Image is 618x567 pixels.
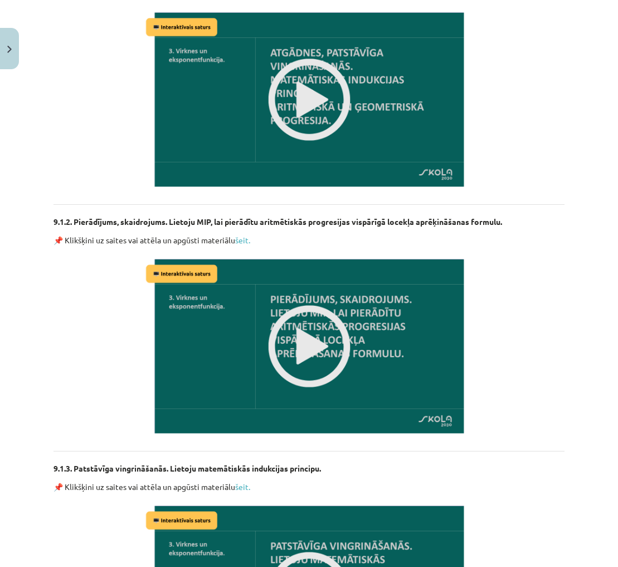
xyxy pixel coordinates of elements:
[235,482,250,492] a: šeit.
[235,235,250,245] a: šeit.
[53,463,321,473] strong: 9.1.3. Patstāvīga vingrināšanās. Lietoju matemātiskās indukcijas principu.
[53,481,565,493] p: 📌 Klikšķini uz saites vai attēla un apgūsti materiālu
[53,234,565,246] p: 📌 Klikšķini uz saites vai attēla un apgūsti materiālu
[7,46,12,53] img: icon-close-lesson-0947bae3869378f0d4975bcd49f059093ad1ed9edebbc8119c70593378902aed.svg
[53,217,502,227] strong: 9.1.2. Pierādījums, skaidrojums. Lietoju MIP, lai pierādītu aritmētiskās progresijas vispārīgā lo...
